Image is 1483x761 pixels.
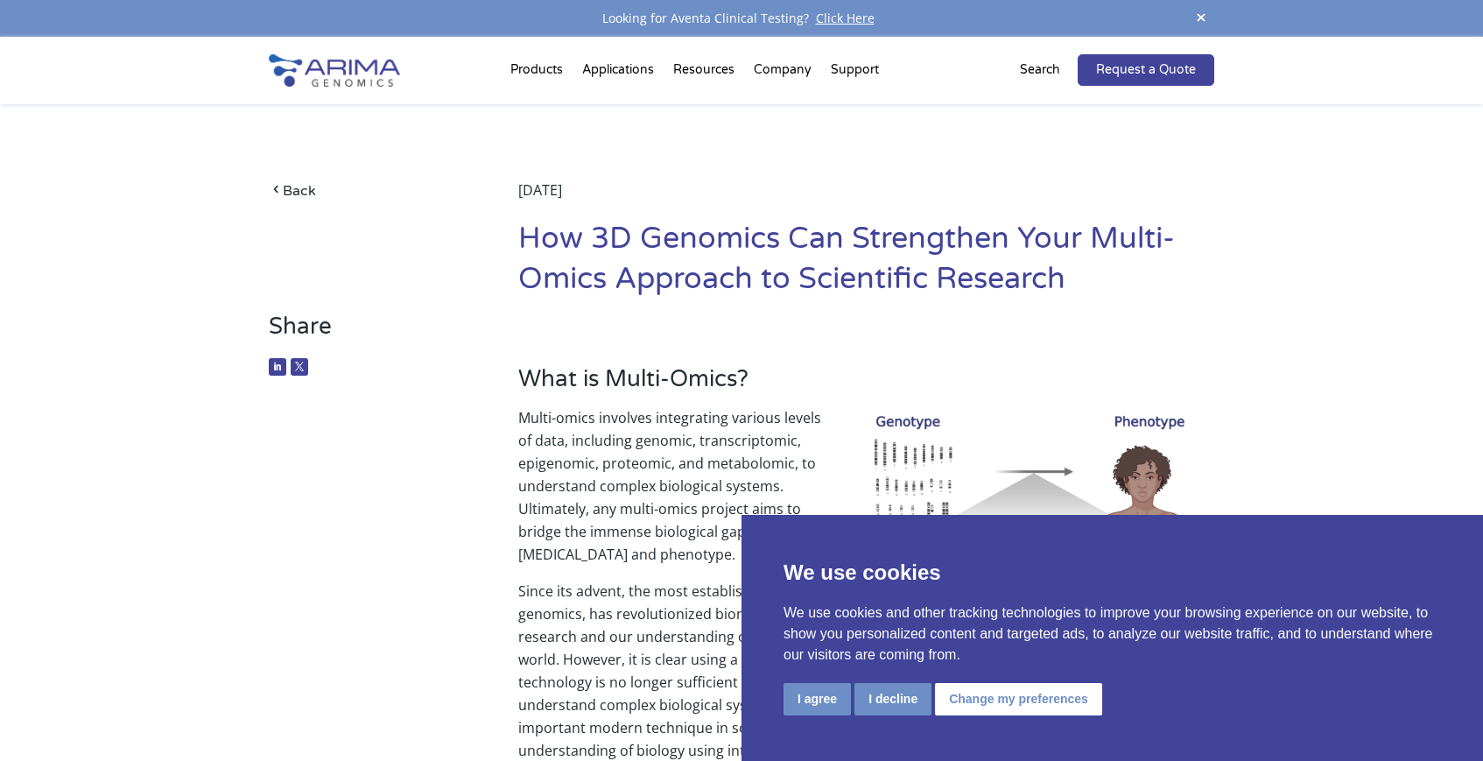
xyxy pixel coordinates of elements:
a: Click Here [809,10,882,26]
p: Multi-omics involves integrating various levels of data, including genomic, transcriptomic, epige... [518,406,1214,580]
h3: Share [269,313,466,354]
p: We use cookies and other tracking technologies to improve your browsing experience on our website... [784,602,1441,666]
div: Looking for Aventa Clinical Testing? [269,7,1214,30]
img: Arima-Genomics-logo [269,54,400,87]
div: [DATE] [518,179,1214,219]
p: Search [1020,59,1060,81]
h3: What is Multi-Omics? [518,365,1214,406]
a: Back [269,179,466,202]
button: Change my preferences [935,683,1102,715]
button: I agree [784,683,851,715]
a: Request a Quote [1078,54,1214,86]
h1: How 3D Genomics Can Strengthen Your Multi-Omics Approach to Scientific Research [518,219,1214,313]
button: I decline [854,683,931,715]
p: We use cookies [784,557,1441,588]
